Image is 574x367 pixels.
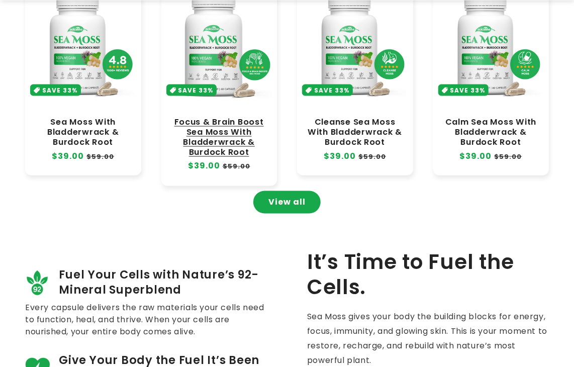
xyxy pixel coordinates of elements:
h2: It’s Time to Fuel the Cells. [307,250,549,301]
a: Cleanse Sea Moss With Bladderwrack & Burdock Root [307,117,403,147]
img: 92_minerals_0af21d8c-fe1a-43ec-98b6-8e1103ae452c.png [25,270,50,296]
a: Calm Sea Moss With Bladderwrack & Burdock Root [443,117,539,147]
p: Every capsule delivers the raw materials your cells need to function, heal, and thrive. When your... [25,302,267,338]
a: Sea Moss With Bladderwrack & Burdock Root [35,117,131,147]
a: View all products in the Sea Moss Capsules collection [253,191,321,214]
a: Focus & Brain Boost Sea Moss With Bladderwrack & Burdock Root [171,117,267,158]
span: Fuel Your Cells with Nature’s 92-Mineral Superblend [59,268,267,298]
